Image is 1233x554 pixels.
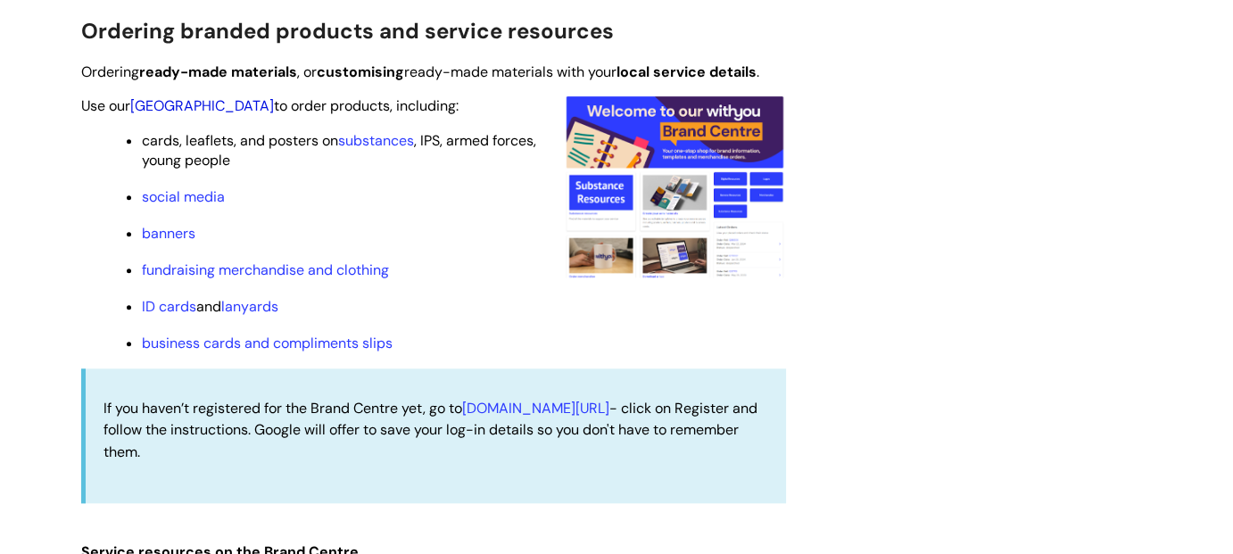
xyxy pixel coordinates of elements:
span: If you haven’t registered for the Brand Centre yet, go to - click on Register and follow the inst... [103,399,757,462]
a: ID cards [142,297,196,316]
a: business cards and compliments slips [142,334,393,352]
span: cards, leaflets, and posters on , IPS, armed forces, young people [142,131,536,170]
a: [DOMAIN_NAME][URL] [462,399,609,418]
a: substances [338,131,414,150]
span: and [142,297,278,316]
strong: ready-made materials [139,62,297,81]
strong: local service details [616,62,757,81]
a: [GEOGRAPHIC_DATA] [130,96,274,115]
img: A screenshot of the homepage of the Brand Centre showing how easy it is to navigate [563,95,786,278]
strong: customising [317,62,404,81]
a: lanyards [221,297,278,316]
span: Ordering , or ready-made materials with your . [81,62,759,81]
span: Use our to order products, including: [81,96,459,115]
a: social media [142,187,225,206]
a: fundraising merchandise and clothing [142,260,389,279]
span: Ordering branded products and service resources [81,17,614,45]
a: banners [142,224,195,243]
